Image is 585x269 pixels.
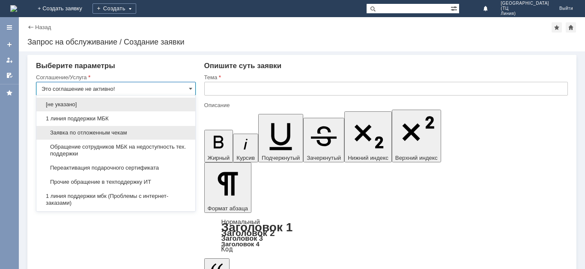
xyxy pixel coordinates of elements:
span: Зачеркнутый [307,155,341,161]
span: Расширенный поиск [451,4,459,12]
span: Линия) [501,11,549,16]
img: logo [10,5,17,12]
a: Мои согласования [3,69,16,82]
button: Формат абзаца [204,162,251,213]
a: Заголовок 2 [221,228,275,238]
span: Нижний индекс [348,155,388,161]
div: Добавить в избранное [552,22,562,33]
a: Назад [35,24,51,30]
button: Подчеркнутый [258,114,303,162]
span: (ТЦ [501,6,549,11]
a: Заголовок 1 [221,221,293,234]
span: Опишите суть заявки [204,62,282,70]
div: Сделать домашней страницей [566,22,576,33]
span: Выберите параметры [36,62,115,70]
a: Перейти на домашнюю страницу [10,5,17,12]
div: Запрос на обслуживание / Создание заявки [27,38,576,46]
button: Зачеркнутый [303,118,344,162]
a: Создать заявку [3,38,16,51]
button: Курсив [233,134,258,162]
div: Тема [204,75,566,80]
span: Заявка по отложенным чекам [42,129,190,136]
span: Обращение сотрудников МБК на недоступность тех. поддержки [42,143,190,157]
span: Подчеркнутый [262,155,300,161]
span: 1 линия поддержки МБК [42,115,190,122]
span: 1 линия поддержки мбк (Проблемы с интернет-заказами) [42,193,190,206]
a: Код [221,245,233,253]
a: Заголовок 3 [221,234,263,242]
span: [не указано] [42,101,190,108]
span: Формат абзаца [208,205,248,212]
div: Описание [204,102,566,108]
a: Нормальный [221,218,260,225]
a: Заголовок 4 [221,240,260,248]
div: Создать [93,3,136,14]
span: Переактивация подарочного сертификата [42,164,190,171]
button: Нижний индекс [344,111,392,162]
button: Жирный [204,130,233,162]
a: Мои заявки [3,53,16,67]
span: Прочие обращение в техподдержку ИТ [42,179,190,185]
span: [GEOGRAPHIC_DATA] [501,1,549,6]
span: Верхний индекс [395,155,438,161]
div: Формат абзаца [204,219,568,252]
button: Верхний индекс [392,110,441,162]
span: Курсив [236,155,255,161]
div: Соглашение/Услуга [36,75,194,80]
span: Жирный [208,155,230,161]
